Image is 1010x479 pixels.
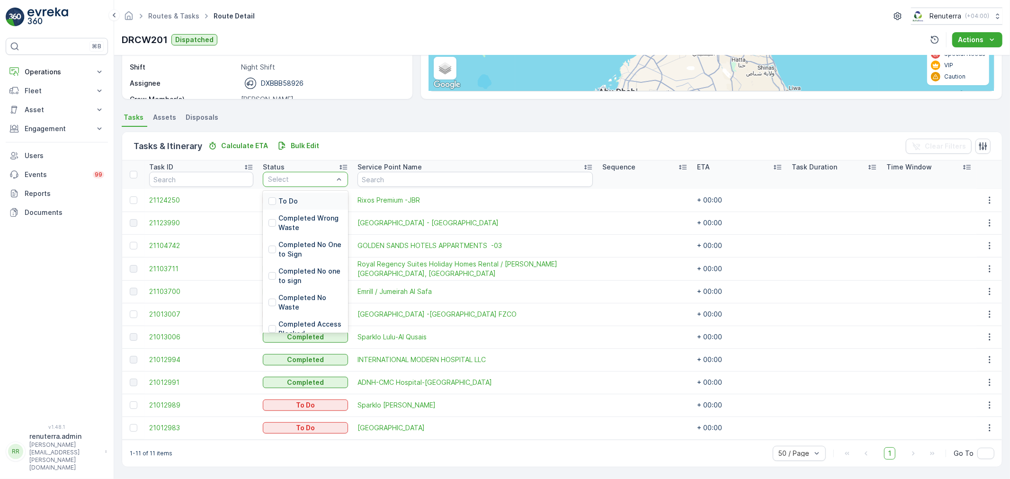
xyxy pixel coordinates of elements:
a: 21013006 [149,332,253,342]
p: Service Point Name [358,162,422,172]
p: ⌘B [92,43,101,50]
button: To Do [263,422,348,434]
div: Toggle Row Selected [130,242,137,249]
td: + 00:00 [692,257,787,280]
p: Status [263,162,285,172]
a: Reports [6,184,108,203]
img: Screenshot_2024-07-26_at_13.33.01.png [911,11,926,21]
p: Caution [944,73,965,80]
span: Assets [153,113,176,122]
button: Renuterra(+04:00) [911,8,1002,25]
span: 21013007 [149,310,253,319]
button: Completed [263,377,348,388]
p: Crew Member(s) [130,95,237,104]
a: Emrill / Jumeirah Al Safa [358,287,593,296]
p: 99 [95,171,102,178]
img: logo [6,8,25,27]
a: 21012994 [149,355,253,364]
a: Royal Regency Suites Holiday Homes Rental / Marina Moon Tower, Dubai Marina [358,259,593,278]
span: Royal Regency Suites Holiday Homes Rental / [PERSON_NAME][GEOGRAPHIC_DATA], [GEOGRAPHIC_DATA] [358,259,593,278]
button: Dispatched [171,34,217,45]
p: DRCW201 [122,33,168,47]
div: Toggle Row Selected [130,288,137,295]
a: 21104742 [149,241,253,250]
img: Google [431,79,463,91]
button: Bulk Edit [274,140,323,151]
a: 21012989 [149,400,253,410]
p: Users [25,151,104,160]
a: Users [6,146,108,165]
span: ADNH-CMC Hospital-[GEOGRAPHIC_DATA] [358,378,593,387]
p: Completed No one to sign [278,266,342,285]
p: Night Shift [241,62,402,72]
a: Documents [6,203,108,222]
a: ADNH-CMC Hospital-Jadaf [358,378,593,387]
p: ( +04:00 ) [965,12,989,20]
a: GOLDEN SANDS HOTELS APPARTMENTS -03 [358,241,593,250]
button: Clear Filters [906,139,972,154]
button: Operations [6,62,108,81]
div: Toggle Row Selected [130,356,137,364]
span: Sparklo [PERSON_NAME] [358,400,593,410]
p: Clear Filters [925,142,966,151]
p: Completed [287,355,324,364]
p: Operations [25,67,89,77]
a: 21124250 [149,195,253,205]
p: Sequence [602,162,635,172]
span: 21012983 [149,423,253,433]
span: Tasks [124,113,143,122]
p: To Do [296,423,315,433]
p: [PERSON_NAME] [241,95,402,104]
p: Completed Access Blocked [278,319,342,338]
span: Disposals [186,113,218,122]
a: Centara Mirage Beach Resort -Dubai FZCO [358,310,593,319]
a: Layers [435,58,456,79]
a: Events99 [6,165,108,184]
p: Completed Wrong Waste [278,213,342,232]
span: [GEOGRAPHIC_DATA] [358,423,593,433]
button: Engagement [6,119,108,138]
div: RR [8,444,23,459]
p: Task ID [149,162,173,172]
p: 1-11 of 11 items [130,450,172,457]
div: Toggle Row Selected [130,310,137,318]
a: INTERNATIONAL MODERN HOSPITAL LLC [358,355,593,364]
a: Routes & Tasks [148,12,199,20]
td: + 00:00 [692,234,787,257]
p: Completed [287,332,324,342]
a: Sparklo Lulu-Rashidiya [358,400,593,410]
button: Calculate ETA [204,140,272,151]
td: + 00:00 [692,394,787,417]
a: Sparklo Lulu-Al Qusais [358,332,593,342]
a: Rixos Premium -JBR [358,195,593,205]
p: Time Window [886,162,932,172]
p: renuterra.admin [29,432,100,441]
span: 21012991 [149,378,253,387]
a: Sparklo Lulu Center Village [358,423,593,433]
button: To Do [263,399,348,411]
a: 21103700 [149,287,253,296]
button: Actions [952,32,1002,47]
p: Fleet [25,86,89,96]
p: Task Duration [792,162,837,172]
p: Bulk Edit [291,141,319,151]
span: Route Detail [212,11,257,21]
span: v 1.48.1 [6,424,108,430]
a: Open this area in Google Maps (opens a new window) [431,79,463,91]
td: + 00:00 [692,371,787,394]
p: Documents [25,208,104,217]
p: [PERSON_NAME][EMAIL_ADDRESS][PERSON_NAME][DOMAIN_NAME] [29,441,100,471]
td: + 00:00 [692,303,787,326]
div: Toggle Row Selected [130,219,137,227]
button: RRrenuterra.admin[PERSON_NAME][EMAIL_ADDRESS][PERSON_NAME][DOMAIN_NAME] [6,432,108,471]
p: Dispatched [175,35,214,44]
p: Tasks & Itinerary [134,140,202,153]
p: To Do [278,196,298,206]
